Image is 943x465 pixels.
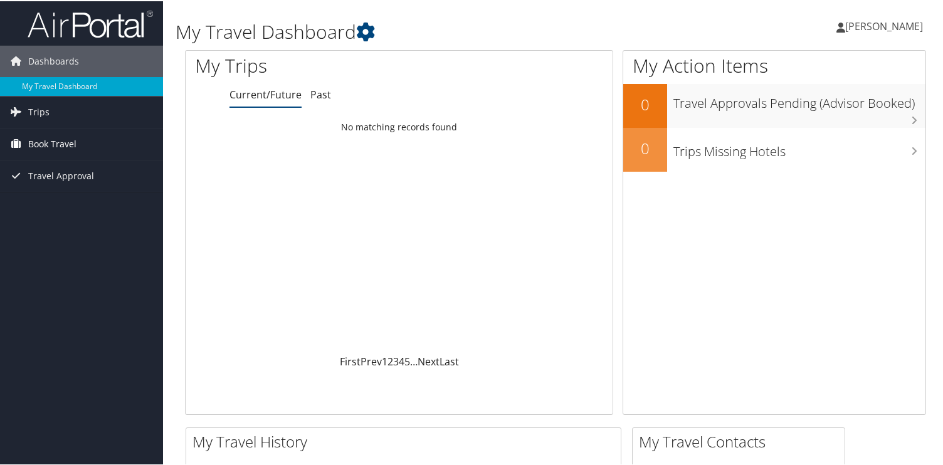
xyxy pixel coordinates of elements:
span: Dashboards [28,44,79,76]
span: [PERSON_NAME] [845,18,923,32]
h3: Travel Approvals Pending (Advisor Booked) [673,87,925,111]
a: [PERSON_NAME] [836,6,935,44]
a: 3 [393,353,399,367]
a: 0Travel Approvals Pending (Advisor Booked) [623,83,925,127]
h2: My Travel Contacts [639,430,845,451]
h2: 0 [623,137,667,158]
img: airportal-logo.png [28,8,153,38]
a: 2 [387,353,393,367]
h1: My Action Items [623,51,925,78]
a: Past [310,86,331,100]
span: … [410,353,418,367]
h3: Trips Missing Hotels [673,135,925,159]
span: Book Travel [28,127,76,159]
a: Last [440,353,459,367]
h1: My Travel Dashboard [176,18,682,44]
a: First [340,353,361,367]
h2: 0 [623,93,667,114]
span: Trips [28,95,50,127]
a: Prev [361,353,382,367]
a: 5 [404,353,410,367]
a: 4 [399,353,404,367]
h1: My Trips [195,51,425,78]
a: Next [418,353,440,367]
h2: My Travel History [192,430,621,451]
a: 0Trips Missing Hotels [623,127,925,170]
span: Travel Approval [28,159,94,191]
a: Current/Future [229,86,302,100]
td: No matching records found [186,115,613,137]
a: 1 [382,353,387,367]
